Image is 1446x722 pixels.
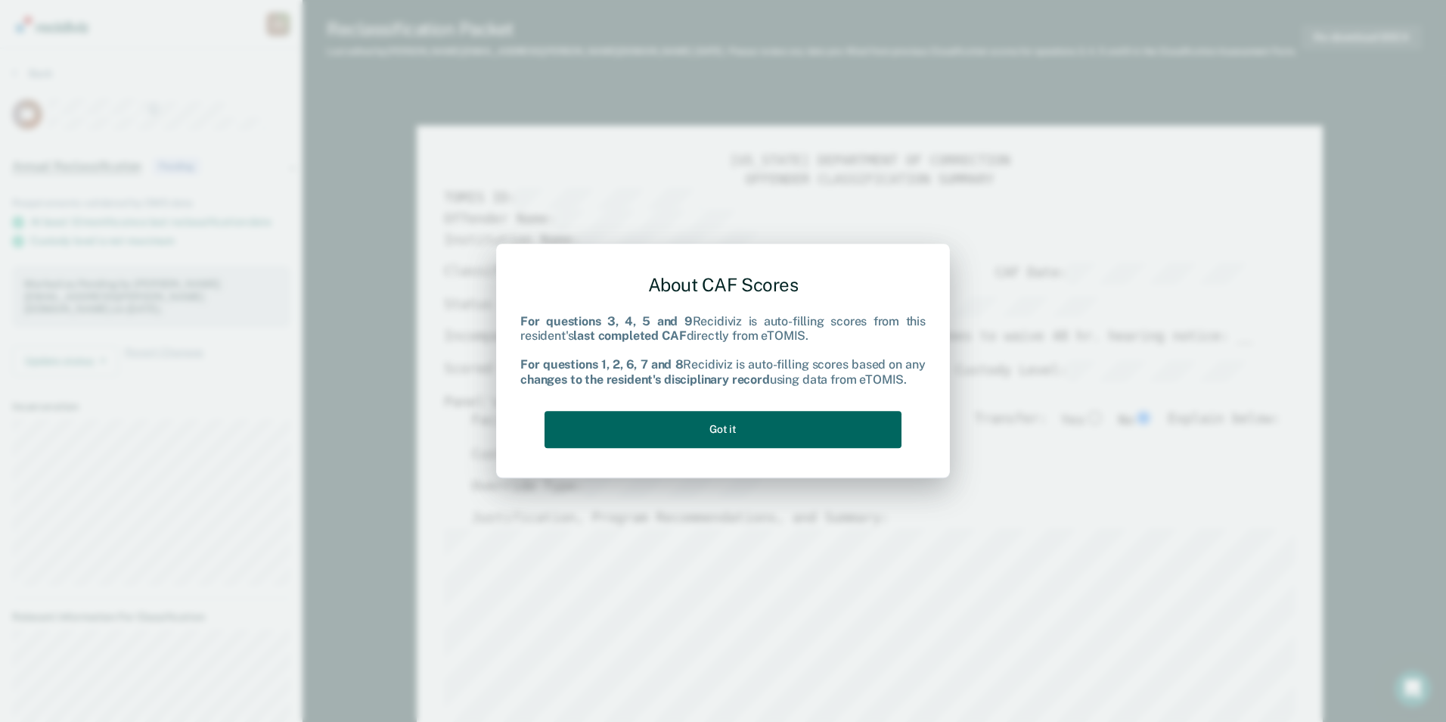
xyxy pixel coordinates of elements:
b: changes to the resident's disciplinary record [520,372,770,387]
div: About CAF Scores [520,262,926,308]
div: Recidiviz is auto-filling scores from this resident's directly from eTOMIS. Recidiviz is auto-fil... [520,314,926,387]
b: last completed CAF [573,328,686,343]
button: Got it [545,411,901,448]
b: For questions 1, 2, 6, 7 and 8 [520,358,683,372]
b: For questions 3, 4, 5 and 9 [520,314,693,328]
